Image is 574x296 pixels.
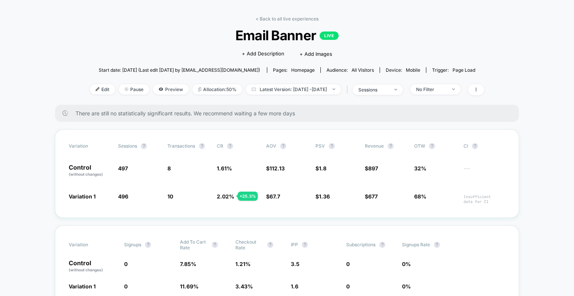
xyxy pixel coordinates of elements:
[69,143,110,149] span: Variation
[235,283,253,290] span: 3.43 %
[118,143,137,149] span: Sessions
[346,242,375,247] span: Subscriptions
[167,165,171,172] span: 8
[124,242,141,247] span: Signups
[291,242,298,247] span: IPP
[315,165,326,172] span: $
[180,261,196,267] span: 7.85 %
[125,87,128,91] img: end
[118,165,128,172] span: 497
[199,143,205,149] button: ?
[452,88,455,90] img: end
[429,143,435,149] button: ?
[346,283,350,290] span: 0
[69,172,103,176] span: (without changes)
[217,193,234,200] span: 2.02 %
[414,165,426,172] span: 32%
[270,193,280,200] span: 67.7
[267,242,273,248] button: ?
[320,31,339,40] p: LIVE
[69,260,117,273] p: Control
[414,193,426,200] span: 68%
[270,165,285,172] span: 112.13
[69,239,110,250] span: Variation
[432,67,475,73] div: Trigger:
[118,193,128,200] span: 496
[380,67,426,73] span: Device:
[414,143,456,149] span: OTW
[464,166,505,177] span: ---
[434,242,440,248] button: ?
[345,84,353,95] span: |
[302,242,308,248] button: ?
[141,143,147,149] button: ?
[273,67,315,73] div: Pages:
[90,84,115,94] span: Edit
[235,261,251,267] span: 1.21 %
[69,283,96,290] span: Variation 1
[402,261,411,267] span: 0 %
[266,165,285,172] span: $
[394,89,397,90] img: end
[319,193,330,200] span: 1.36
[119,84,149,94] span: Pause
[246,84,341,94] span: Latest Version: [DATE] - [DATE]
[315,193,330,200] span: $
[346,261,350,267] span: 0
[266,143,276,149] span: AOV
[180,239,208,250] span: Add To Cart Rate
[291,261,300,267] span: 3.5
[266,193,280,200] span: $
[96,87,99,91] img: edit
[365,193,378,200] span: $
[167,143,195,149] span: Transactions
[291,283,298,290] span: 1.6
[365,165,378,172] span: $
[145,242,151,248] button: ?
[352,67,374,73] span: All Visitors
[227,143,233,149] button: ?
[388,143,394,149] button: ?
[329,143,335,149] button: ?
[368,193,378,200] span: 677
[315,143,325,149] span: PSV
[167,193,173,200] span: 10
[238,192,258,201] div: + 25.3 %
[242,50,284,58] span: + Add Description
[110,27,464,43] span: Email Banner
[368,165,378,172] span: 897
[472,143,478,149] button: ?
[300,51,332,57] span: + Add Images
[192,84,242,94] span: Allocation: 50%
[379,242,385,248] button: ?
[319,165,326,172] span: 1.8
[153,84,189,94] span: Preview
[326,67,374,73] div: Audience:
[180,283,199,290] span: 11.69 %
[217,165,232,172] span: 1.61 %
[198,87,201,91] img: rebalance
[280,143,286,149] button: ?
[212,242,218,248] button: ?
[76,110,504,117] span: There are still no statistically significant results. We recommend waiting a few more days
[406,67,420,73] span: mobile
[69,193,96,200] span: Variation 1
[99,67,260,73] span: Start date: [DATE] (Last edit [DATE] by [EMAIL_ADDRESS][DOMAIN_NAME])
[69,268,103,272] span: (without changes)
[402,283,411,290] span: 0 %
[464,194,505,204] span: Insufficient data for CI
[453,67,475,73] span: Page Load
[416,87,446,92] div: No Filter
[124,261,128,267] span: 0
[217,143,223,149] span: CR
[358,87,389,93] div: sessions
[464,143,505,149] span: CI
[365,143,384,149] span: Revenue
[333,88,335,90] img: end
[235,239,263,250] span: Checkout Rate
[124,283,128,290] span: 0
[255,16,319,22] a: < Back to all live experiences
[252,87,256,91] img: calendar
[69,164,110,177] p: Control
[291,67,315,73] span: homepage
